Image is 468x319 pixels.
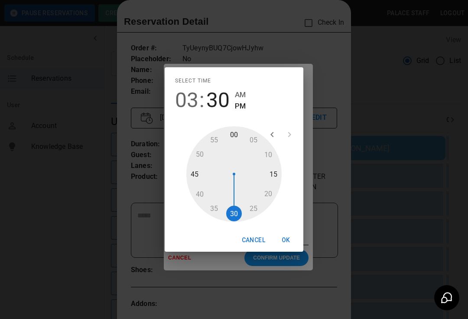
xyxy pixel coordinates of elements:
[235,100,246,112] button: PM
[199,88,205,112] span: :
[175,74,211,88] span: Select time
[272,232,300,248] button: OK
[175,88,198,112] button: 03
[263,126,281,143] button: open previous view
[206,88,230,112] button: 30
[238,232,269,248] button: Cancel
[235,89,246,101] button: AM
